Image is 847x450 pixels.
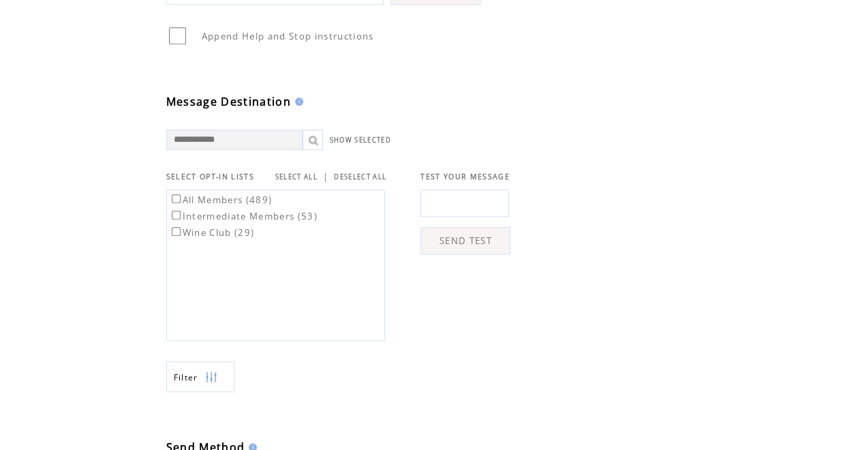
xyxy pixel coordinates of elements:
a: DESELECT ALL [334,172,386,181]
label: All Members (489) [169,194,273,206]
img: help.gif [291,97,303,106]
a: SEND TEST [420,227,510,254]
input: All Members (489) [172,194,181,203]
img: filters.png [205,362,217,393]
input: Intermediate Members (53) [172,211,181,220]
a: SELECT ALL [275,172,318,181]
a: SHOW SELECTED [330,136,391,145]
input: Wine Club (29) [172,227,181,236]
span: TEST YOUR MESSAGE [420,172,510,181]
span: | [323,170,328,183]
span: Message Destination [166,94,291,109]
span: Show filters [174,372,198,383]
label: Intermediate Members (53) [169,210,318,222]
span: SELECT OPT-IN LISTS [166,172,254,181]
label: Wine Club (29) [169,226,255,239]
a: Filter [166,361,234,392]
span: Append Help and Stop instructions [202,30,374,42]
